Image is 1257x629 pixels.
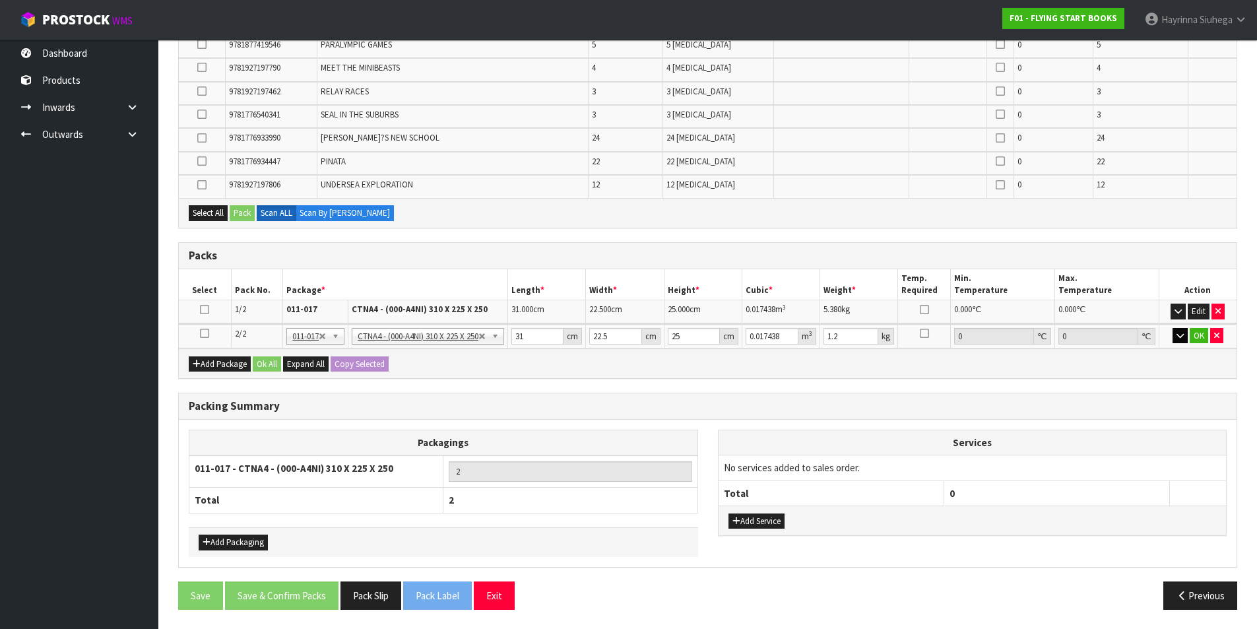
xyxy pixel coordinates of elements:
button: Copy Selected [331,356,389,372]
span: 3 [MEDICAL_DATA] [666,109,731,120]
span: 22 [592,156,600,167]
span: 0.017438 [746,304,775,315]
span: ProStock [42,11,110,28]
span: SEAL IN THE SUBURBS [321,109,399,120]
th: Min. Temperature [950,269,1054,300]
span: 24 [592,132,600,143]
span: 12 [592,179,600,190]
span: PARALYMPIC GAMES [321,39,392,50]
span: 4 [1097,62,1101,73]
span: 9781927197806 [229,179,280,190]
span: 3 [MEDICAL_DATA] [666,86,731,97]
span: 9781927197462 [229,86,280,97]
span: 0 [1017,109,1021,120]
button: Exit [474,581,515,610]
span: 9781877419546 [229,39,280,50]
button: Previous [1163,581,1237,610]
div: m [798,328,816,345]
span: 5 [MEDICAL_DATA] [666,39,731,50]
div: ℃ [1138,328,1155,345]
td: m [742,300,820,323]
sup: 3 [809,329,812,338]
button: OK [1190,328,1208,344]
th: Packagings [189,430,698,455]
span: 9781776933990 [229,132,280,143]
button: Save & Confirm Packs [225,581,338,610]
span: 0 [1017,62,1021,73]
span: 0 [1017,39,1021,50]
th: Weight [820,269,898,300]
td: No services added to sales order. [719,455,1227,480]
img: cube-alt.png [20,11,36,28]
span: 0.000 [1058,304,1076,315]
span: 9781776934447 [229,156,280,167]
span: 4 [MEDICAL_DATA] [666,62,731,73]
label: Scan ALL [257,205,296,221]
strong: 011-017 [286,304,317,315]
div: ℃ [1034,328,1051,345]
th: Package [283,269,508,300]
span: 3 [1097,86,1101,97]
button: Pack [230,205,255,221]
th: Select [179,269,231,300]
strong: CTNA4 - (000-A4NI) 310 X 225 X 250 [352,304,488,315]
td: cm [664,300,742,323]
span: 0.000 [954,304,972,315]
th: Pack No. [231,269,283,300]
span: 24 [MEDICAL_DATA] [666,132,735,143]
strong: 011-017 - CTNA4 - (000-A4NI) 310 X 225 X 250 [195,462,393,475]
span: 3 [1097,109,1101,120]
a: F01 - FLYING START BOOKS [1002,8,1124,29]
span: 5.380 [823,304,841,315]
strong: F01 - FLYING START BOOKS [1010,13,1117,24]
span: Siuhega [1200,13,1233,26]
span: PINATA [321,156,346,167]
span: 5 [1097,39,1101,50]
td: ℃ [1054,300,1159,323]
th: Temp. Required [898,269,951,300]
span: 3 [592,109,596,120]
button: Save [178,581,223,610]
span: 31.000 [511,304,533,315]
span: 12 [MEDICAL_DATA] [666,179,735,190]
th: Width [586,269,664,300]
button: Add Package [189,356,251,372]
span: 1/2 [235,304,246,315]
h3: Packing Summary [189,400,1227,413]
th: Height [664,269,742,300]
span: 9781927197790 [229,62,280,73]
button: Ok All [253,356,281,372]
label: Scan By [PERSON_NAME] [296,205,394,221]
span: UNDERSEA EXPLORATION [321,179,413,190]
button: Pack Slip [340,581,401,610]
button: Pack Label [403,581,472,610]
h3: Packs [189,249,1227,262]
div: cm [642,328,661,345]
span: 3 [592,86,596,97]
span: Hayrinna [1161,13,1198,26]
span: CTNA4 - (000-A4NI) 310 X 225 X 250 [358,329,478,345]
th: Total [189,488,443,513]
span: 2 [449,494,454,506]
span: RELAY RACES [321,86,369,97]
span: 0 [1017,86,1021,97]
span: 22 [1097,156,1105,167]
span: 4 [592,62,596,73]
button: Add Service [728,513,785,529]
small: WMS [112,15,133,27]
th: Length [508,269,586,300]
div: kg [878,328,894,345]
button: Expand All [283,356,329,372]
th: Services [719,430,1227,455]
span: 5 [592,39,596,50]
td: kg [820,300,898,323]
span: Expand All [287,358,325,370]
button: Select All [189,205,228,221]
td: cm [508,300,586,323]
th: Total [719,480,944,506]
span: 9781776540341 [229,109,280,120]
span: MEET THE MINIBEASTS [321,62,400,73]
th: Action [1159,269,1237,300]
span: 2/2 [235,328,246,339]
span: 22 [MEDICAL_DATA] [666,156,735,167]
